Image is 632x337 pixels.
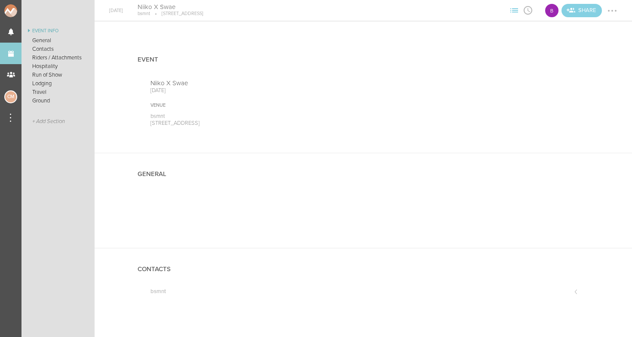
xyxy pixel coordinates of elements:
a: Event Info [21,26,95,36]
p: [STREET_ADDRESS] [150,11,203,17]
img: NOMAD [4,4,53,17]
p: Niiko X Swae [150,79,351,87]
a: Invite teams to the Event [561,4,602,17]
span: View Sections [507,7,521,12]
a: General [21,36,95,45]
p: bsmnt [138,11,150,17]
div: B [544,3,559,18]
p: [DATE] [150,87,351,94]
p: bsmnt [150,113,351,120]
h4: Event [138,56,158,63]
div: bsmnt [544,3,559,18]
a: Contacts [21,45,95,53]
h4: Contacts [138,266,171,273]
a: Hospitality [21,62,95,71]
a: Riders / Attachments [21,53,95,62]
a: Ground [21,96,95,105]
h4: General [138,170,166,178]
a: Travel [21,88,95,96]
h5: bsmnt [150,289,166,294]
h4: Niiko X Swae [138,3,203,11]
a: Run of Show [21,71,95,79]
a: Lodging [21,79,95,88]
div: Charlie McGinley [4,90,17,103]
span: View Itinerary [521,7,535,12]
span: + Add Section [32,118,65,125]
p: [STREET_ADDRESS] [150,120,351,127]
div: Share [561,4,602,17]
div: Venue [150,102,351,108]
